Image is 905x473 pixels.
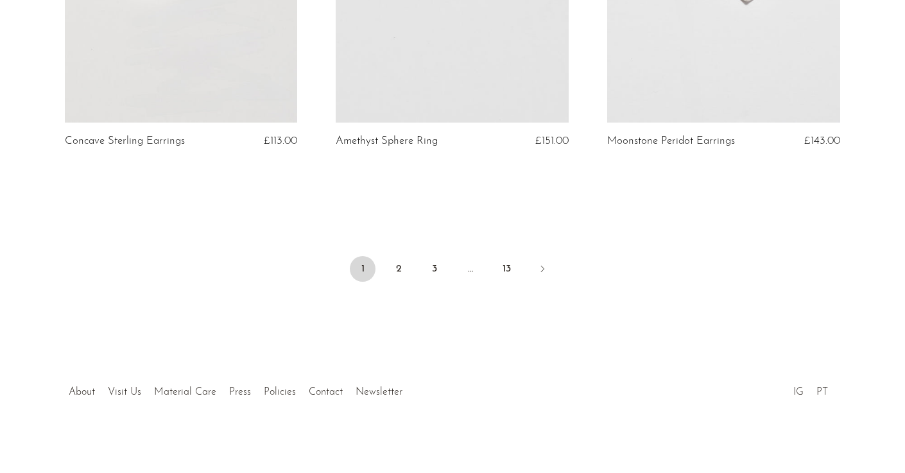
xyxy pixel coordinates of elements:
ul: Social Medias [787,377,834,401]
a: Visit Us [108,387,141,397]
a: 2 [386,256,411,282]
a: Moonstone Peridot Earrings [607,135,735,147]
a: 13 [494,256,519,282]
a: Policies [264,387,296,397]
ul: Quick links [62,377,409,401]
span: £113.00 [264,135,297,146]
span: … [458,256,483,282]
a: Concave Sterling Earrings [65,135,185,147]
a: About [69,387,95,397]
span: £151.00 [535,135,569,146]
span: 1 [350,256,375,282]
a: IG [793,387,804,397]
a: 3 [422,256,447,282]
a: Material Care [154,387,216,397]
a: Contact [309,387,343,397]
a: Press [229,387,251,397]
a: PT [816,387,828,397]
a: Amethyst Sphere Ring [336,135,438,147]
span: £143.00 [804,135,840,146]
a: Next [530,256,555,284]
